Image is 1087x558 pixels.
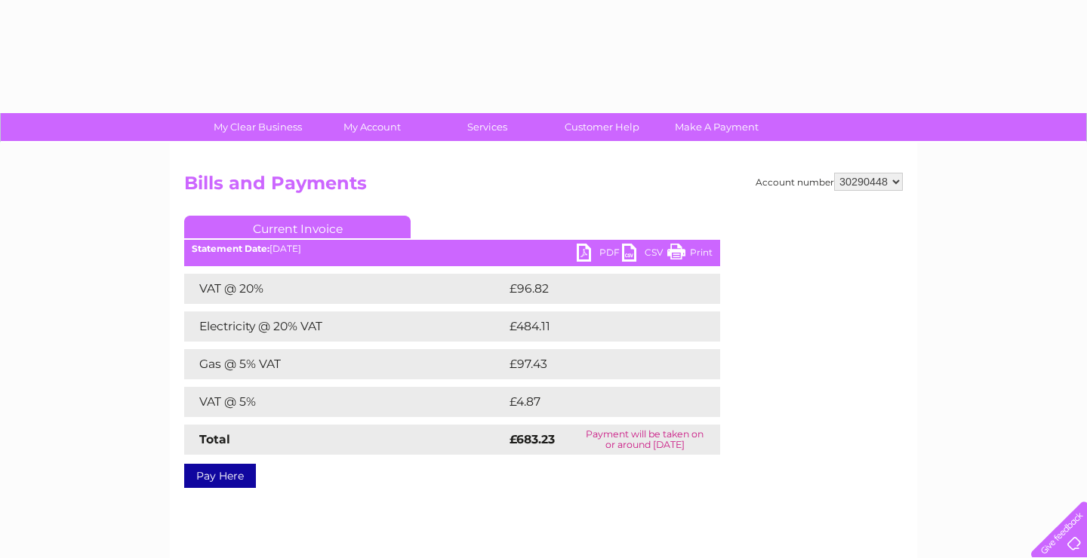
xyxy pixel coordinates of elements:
[540,113,664,141] a: Customer Help
[506,387,685,417] td: £4.87
[667,244,713,265] a: Print
[654,113,779,141] a: Make A Payment
[506,311,691,342] td: £484.11
[199,432,230,446] strong: Total
[184,311,506,342] td: Electricity @ 20% VAT
[756,173,903,191] div: Account number
[184,349,506,379] td: Gas @ 5% VAT
[510,432,555,446] strong: £683.23
[184,216,411,238] a: Current Invoice
[622,244,667,265] a: CSV
[192,243,269,254] b: Statement Date:
[506,349,689,379] td: £97.43
[184,387,506,417] td: VAT @ 5%
[184,464,256,488] a: Pay Here
[310,113,435,141] a: My Account
[184,173,903,201] h2: Bills and Payments
[184,244,720,254] div: [DATE]
[569,425,720,455] td: Payment will be taken on or around [DATE]
[196,113,320,141] a: My Clear Business
[184,274,506,304] td: VAT @ 20%
[425,113,550,141] a: Services
[506,274,691,304] td: £96.82
[577,244,622,265] a: PDF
